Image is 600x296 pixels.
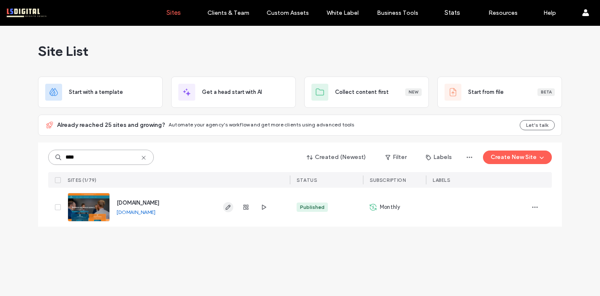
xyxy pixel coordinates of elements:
div: Get a head start with AI [171,77,296,108]
button: Let's talk [520,120,555,130]
div: Published [300,203,325,211]
label: Business Tools [377,9,418,16]
span: SITES (1/79) [68,177,96,183]
span: Collect content first [335,88,389,96]
button: Labels [418,151,459,164]
span: Automate your agency's workflow and get more clients using advanced tools [169,121,355,128]
button: Filter [377,151,415,164]
span: Start with a template [69,88,123,96]
label: Clients & Team [207,9,249,16]
span: Monthly [380,203,400,211]
label: Custom Assets [267,9,309,16]
label: Stats [445,9,460,16]
a: [DOMAIN_NAME] [117,200,159,206]
span: Help [19,6,37,14]
span: Site List [38,43,88,60]
div: Collect content firstNew [304,77,429,108]
button: Created (Newest) [300,151,374,164]
div: Start from fileBeta [437,77,562,108]
label: Sites [166,9,181,16]
span: Start from file [468,88,504,96]
button: Create New Site [483,151,552,164]
div: Start with a template [38,77,163,108]
div: Beta [537,88,555,96]
label: Resources [488,9,518,16]
div: New [405,88,422,96]
span: Get a head start with AI [202,88,262,96]
span: SUBSCRIPTION [370,177,406,183]
a: [DOMAIN_NAME] [117,209,155,215]
span: Already reached 25 sites and growing? [57,121,165,129]
span: STATUS [297,177,317,183]
label: Help [543,9,556,16]
span: LABELS [433,177,450,183]
label: White Label [327,9,359,16]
